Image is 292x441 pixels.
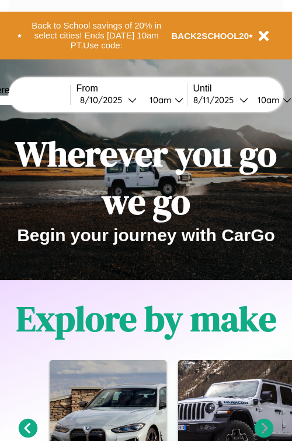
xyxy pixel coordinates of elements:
h1: Explore by make [16,295,276,343]
button: Back to School savings of 20% in select cities! Ends [DATE] 10am PT.Use code: [22,17,172,54]
button: 10am [140,94,187,106]
b: BACK2SCHOOL20 [172,31,249,41]
div: 10am [144,94,175,105]
div: 8 / 11 / 2025 [193,94,239,105]
div: 8 / 10 / 2025 [80,94,128,105]
button: 8/10/2025 [77,94,140,106]
label: From [77,83,187,94]
div: 10am [252,94,283,105]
